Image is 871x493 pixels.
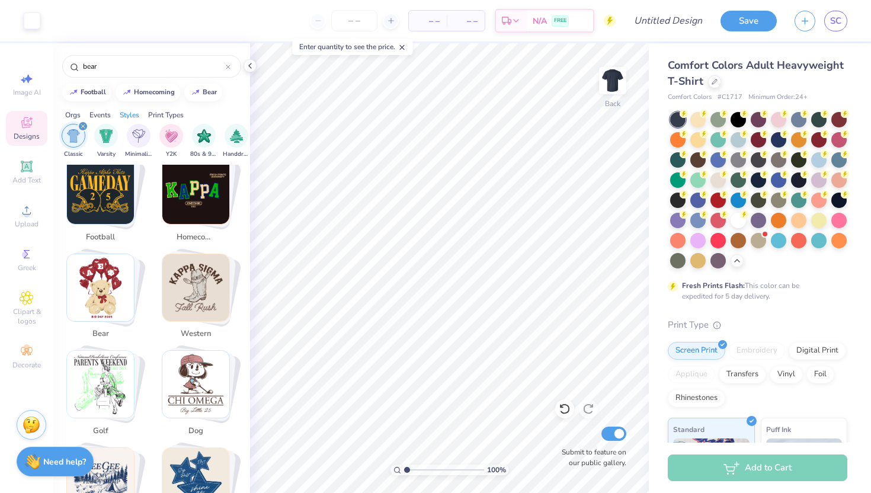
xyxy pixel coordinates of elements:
[230,129,243,143] img: Handdrawn Image
[177,328,215,340] span: western
[69,89,78,96] img: trend_line.gif
[668,389,725,407] div: Rhinestones
[62,84,111,101] button: football
[668,366,715,383] div: Applique
[331,10,377,31] input: – –
[134,89,175,95] div: homecoming
[184,84,222,101] button: bear
[721,11,777,31] button: Save
[719,366,766,383] div: Transfers
[67,157,134,224] img: football
[673,423,705,436] span: Standard
[605,98,620,109] div: Back
[18,263,36,273] span: Greek
[729,342,785,360] div: Embroidery
[555,447,626,468] label: Submit to feature on our public gallery.
[625,9,712,33] input: Untitled Design
[59,156,149,248] button: Stack Card Button football
[62,124,85,159] div: filter for Classic
[165,129,178,143] img: Y2K Image
[806,366,834,383] div: Foil
[190,124,217,159] button: filter button
[125,124,152,159] div: filter for Minimalist
[125,150,152,159] span: Minimalist
[120,110,139,120] div: Styles
[190,150,217,159] span: 80s & 90s
[65,110,81,120] div: Orgs
[6,307,47,326] span: Clipart & logos
[81,425,120,437] span: golf
[682,281,745,290] strong: Fresh Prints Flash:
[59,254,149,345] button: Stack Card Button bear
[122,89,132,96] img: trend_line.gif
[162,351,229,418] img: dog
[416,15,440,27] span: – –
[824,11,847,31] a: SC
[64,150,83,159] span: Classic
[67,254,134,321] img: bear
[116,84,180,101] button: homecoming
[668,92,712,103] span: Comfort Colors
[155,350,244,441] button: Stack Card Button dog
[12,360,41,370] span: Decorate
[81,232,120,244] span: football
[67,129,81,143] img: Classic Image
[59,350,149,441] button: Stack Card Button golf
[155,156,244,248] button: Stack Card Button homecoming
[97,150,116,159] span: Varsity
[197,129,211,143] img: 80s & 90s Image
[601,69,625,92] img: Back
[162,157,229,224] img: homecoming
[15,219,39,229] span: Upload
[718,92,742,103] span: # C1717
[554,17,566,25] span: FREE
[155,254,244,345] button: Stack Card Button western
[132,129,145,143] img: Minimalist Image
[668,342,725,360] div: Screen Print
[668,318,847,332] div: Print Type
[125,124,152,159] button: filter button
[190,124,217,159] div: filter for 80s & 90s
[13,88,41,97] span: Image AI
[223,124,250,159] div: filter for Handdrawn
[487,465,506,475] span: 100 %
[94,124,118,159] div: filter for Varsity
[82,60,226,72] input: Try "Alpha"
[159,124,183,159] div: filter for Y2K
[454,15,478,27] span: – –
[191,89,200,96] img: trend_line.gif
[81,89,106,95] div: football
[223,124,250,159] button: filter button
[766,423,791,436] span: Puff Ink
[43,456,86,468] strong: Need help?
[203,89,217,95] div: bear
[166,150,177,159] span: Y2K
[668,58,844,88] span: Comfort Colors Adult Heavyweight T-Shirt
[148,110,184,120] div: Print Types
[682,280,828,302] div: This color can be expedited for 5 day delivery.
[94,124,118,159] button: filter button
[830,14,841,28] span: SC
[89,110,111,120] div: Events
[748,92,808,103] span: Minimum Order: 24 +
[62,124,85,159] button: filter button
[533,15,547,27] span: N/A
[770,366,803,383] div: Vinyl
[81,328,120,340] span: bear
[177,232,215,244] span: homecoming
[159,124,183,159] button: filter button
[12,175,41,185] span: Add Text
[177,425,215,437] span: dog
[293,39,413,55] div: Enter quantity to see the price.
[67,351,134,418] img: golf
[100,129,113,143] img: Varsity Image
[789,342,846,360] div: Digital Print
[162,254,229,321] img: western
[14,132,40,141] span: Designs
[223,150,250,159] span: Handdrawn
